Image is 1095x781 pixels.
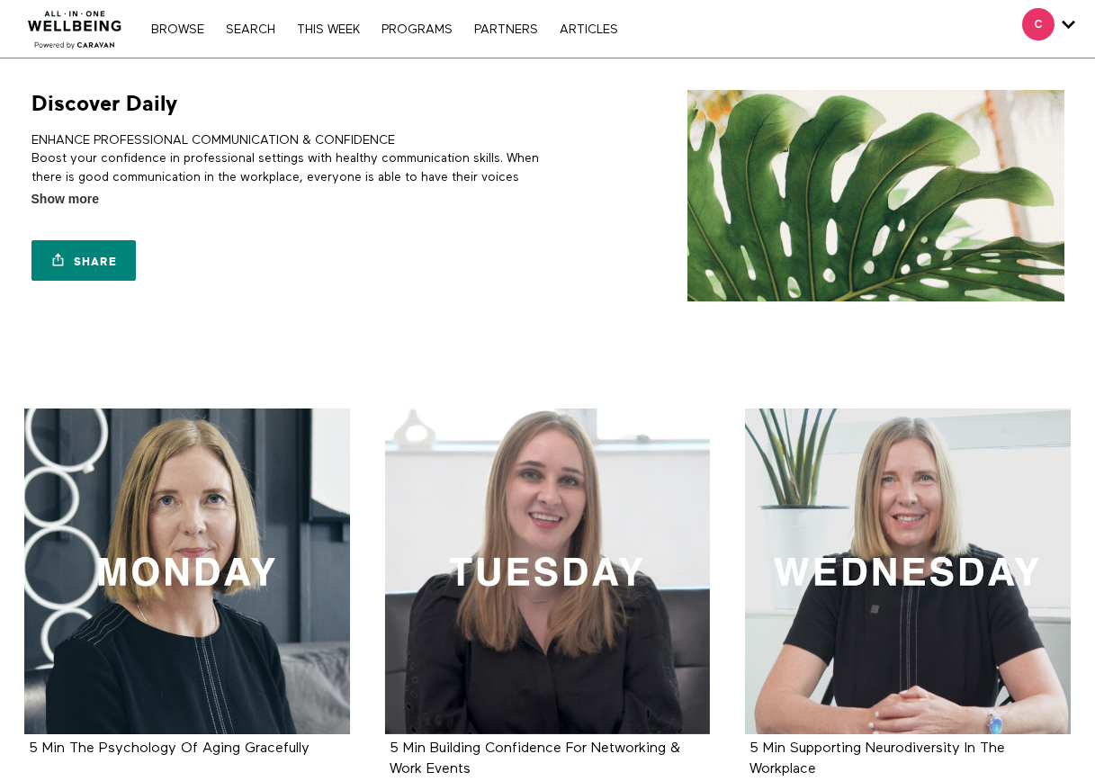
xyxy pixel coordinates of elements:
a: THIS WEEK [288,23,369,36]
strong: 5 Min The Psychology Of Aging Gracefully [29,741,310,756]
a: 5 Min The Psychology Of Aging Gracefully [29,741,310,755]
h1: Discover Daily [31,90,177,118]
a: Share [31,240,136,281]
a: Browse [142,23,213,36]
a: 5 Min Building Confidence For Networking & Work Events [390,741,680,776]
strong: 5 Min Supporting Neurodiversity In The Workplace [749,741,1005,777]
a: 5 Min The Psychology Of Aging Gracefully [24,408,350,734]
a: 5 Min Supporting Neurodiversity In The Workplace [745,408,1071,734]
a: ARTICLES [551,23,627,36]
nav: Primary [142,20,626,38]
span: Show more [31,190,99,209]
a: PARTNERS [465,23,547,36]
a: PROGRAMS [372,23,462,36]
strong: 5 Min Building Confidence For Networking & Work Events [390,741,680,777]
a: 5 Min Supporting Neurodiversity In The Workplace [749,741,1005,776]
a: Search [217,23,284,36]
img: Discover Daily [687,90,1064,301]
p: ENHANCE PROFESSIONAL COMMUNICATION & CONFIDENCE Boost your confidence in professional settings wi... [31,131,542,204]
a: 5 Min Building Confidence For Networking & Work Events [385,408,711,734]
